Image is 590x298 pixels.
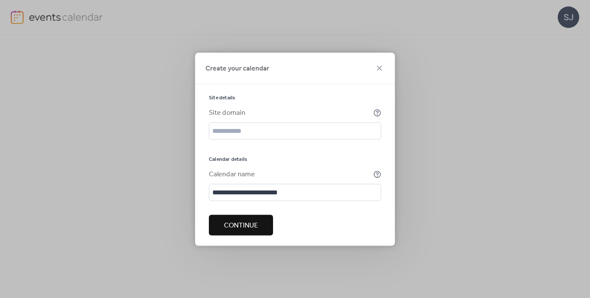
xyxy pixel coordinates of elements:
div: Calendar name [209,169,372,179]
span: Continue [224,220,258,230]
span: Create your calendar [205,63,269,74]
span: Calendar details [209,156,247,163]
span: Site details [209,94,235,101]
button: Continue [209,215,273,235]
div: Site domain [209,108,372,118]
